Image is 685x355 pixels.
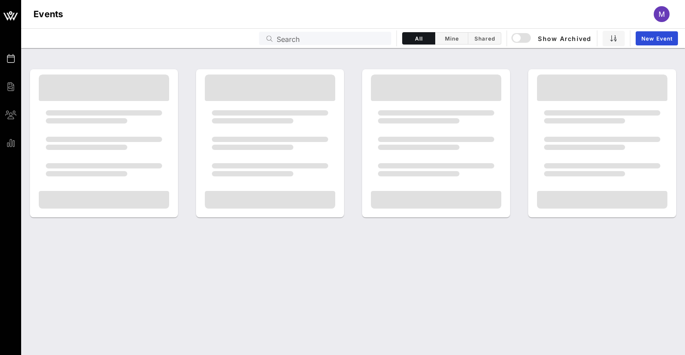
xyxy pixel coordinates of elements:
button: All [402,32,435,45]
a: New Event [636,31,678,45]
span: All [408,35,430,42]
span: Show Archived [513,33,591,44]
span: M [659,10,665,19]
span: New Event [641,35,673,42]
button: Shared [468,32,501,45]
div: M [654,6,670,22]
button: Show Archived [512,30,592,46]
span: Mine [441,35,463,42]
span: Shared [474,35,496,42]
button: Mine [435,32,468,45]
h1: Events [33,7,63,21]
